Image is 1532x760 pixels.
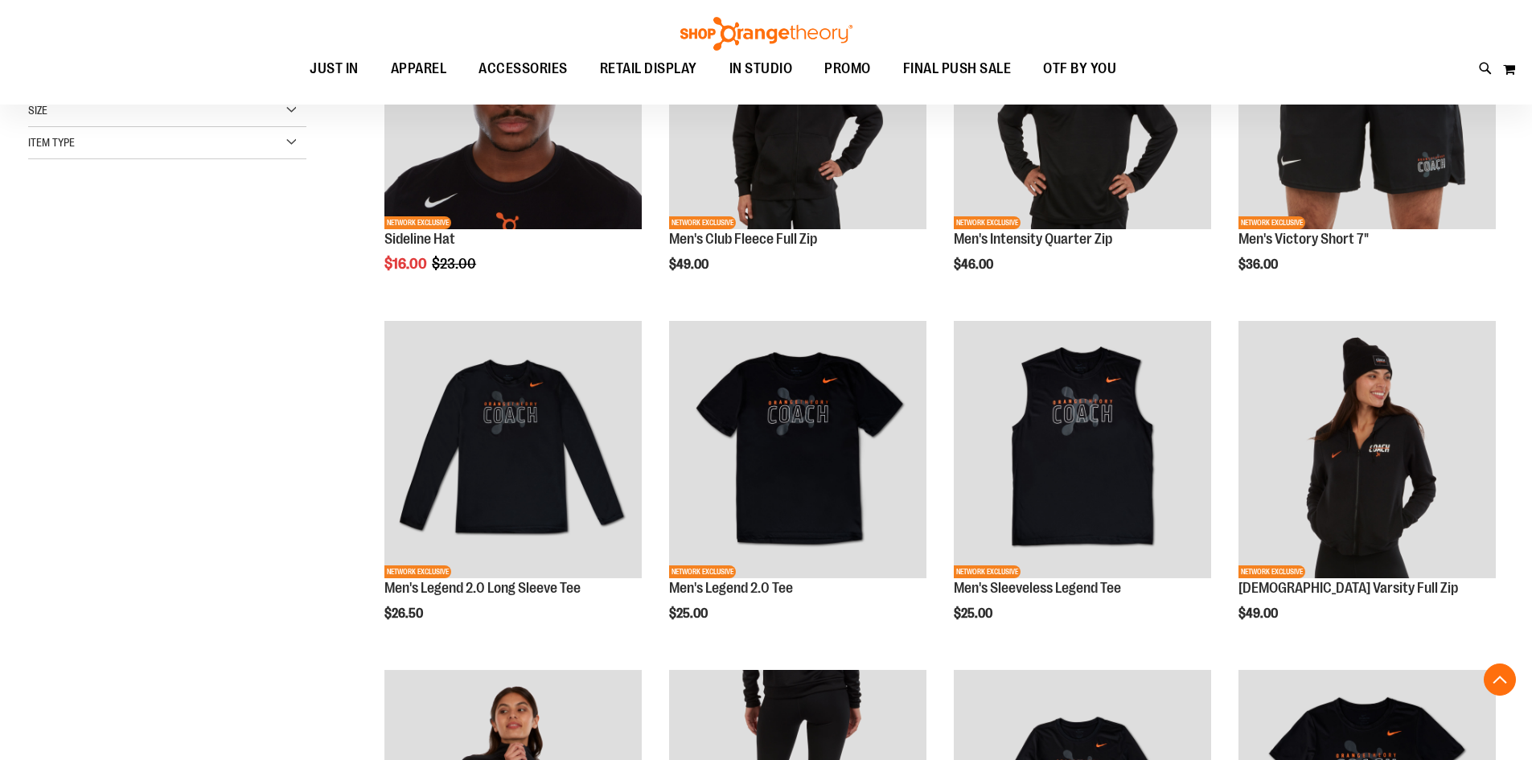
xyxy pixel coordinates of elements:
img: OTF Ladies Coach FA23 Varsity Full Zip - Black primary image [1238,321,1496,578]
a: RETAIL DISPLAY [584,51,713,88]
span: $25.00 [669,606,710,621]
span: $26.50 [384,606,425,621]
a: Men's Victory Short 7" [1238,231,1369,247]
div: product [661,313,934,662]
a: OTF Mens Coach FA23 Legend 2.0 LS Tee - Black primary imageNETWORK EXCLUSIVE [384,321,642,581]
img: OTF Mens Coach FA23 Legend 2.0 LS Tee - Black primary image [384,321,642,578]
span: NETWORK EXCLUSIVE [1238,216,1305,229]
a: APPAREL [375,51,463,88]
span: ACCESSORIES [478,51,568,87]
span: OTF BY YOU [1043,51,1116,87]
span: IN STUDIO [729,51,793,87]
a: OTF Ladies Coach FA23 Varsity Full Zip - Black primary imageNETWORK EXCLUSIVE [1238,321,1496,581]
a: OTF BY YOU [1027,51,1132,88]
a: Men's Intensity Quarter Zip [954,231,1112,247]
a: FINAL PUSH SALE [887,51,1028,88]
button: Back To Top [1484,663,1516,696]
img: Shop Orangetheory [678,17,855,51]
span: $49.00 [1238,606,1280,621]
span: Size [28,104,47,117]
span: NETWORK EXCLUSIVE [954,216,1021,229]
span: NETWORK EXCLUSIVE [954,565,1021,578]
div: product [376,313,650,662]
a: Men's Legend 2.0 Long Sleeve Tee [384,580,581,596]
span: NETWORK EXCLUSIVE [669,565,736,578]
a: OTF Mens Coach FA23 Legend Sleeveless Tee - Black primary imageNETWORK EXCLUSIVE [954,321,1211,581]
a: IN STUDIO [713,51,809,87]
img: OTF Mens Coach FA23 Legend Sleeveless Tee - Black primary image [954,321,1211,578]
span: $25.00 [954,606,995,621]
a: Sideline Hat [384,231,455,247]
a: [DEMOGRAPHIC_DATA] Varsity Full Zip [1238,580,1458,596]
a: JUST IN [294,51,375,88]
span: $36.00 [1238,257,1280,272]
div: product [946,313,1219,662]
span: APPAREL [391,51,447,87]
span: RETAIL DISPLAY [600,51,697,87]
a: ACCESSORIES [462,51,584,88]
span: PROMO [824,51,871,87]
span: NETWORK EXCLUSIVE [1238,565,1305,578]
span: Item Type [28,136,75,149]
span: NETWORK EXCLUSIVE [384,565,451,578]
a: OTF Mens Coach FA23 Legend 2.0 SS Tee - Black primary imageNETWORK EXCLUSIVE [669,321,926,581]
span: NETWORK EXCLUSIVE [384,216,451,229]
a: Men's Club Fleece Full Zip [669,231,817,247]
span: FINAL PUSH SALE [903,51,1012,87]
a: PROMO [808,51,887,88]
span: $16.00 [384,256,429,272]
span: $23.00 [432,256,478,272]
img: OTF Mens Coach FA23 Legend 2.0 SS Tee - Black primary image [669,321,926,578]
div: product [1230,313,1504,662]
span: JUST IN [310,51,359,87]
a: Men's Legend 2.0 Tee [669,580,793,596]
span: NETWORK EXCLUSIVE [669,216,736,229]
span: $46.00 [954,257,996,272]
a: Men's Sleeveless Legend Tee [954,580,1121,596]
span: $49.00 [669,257,711,272]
